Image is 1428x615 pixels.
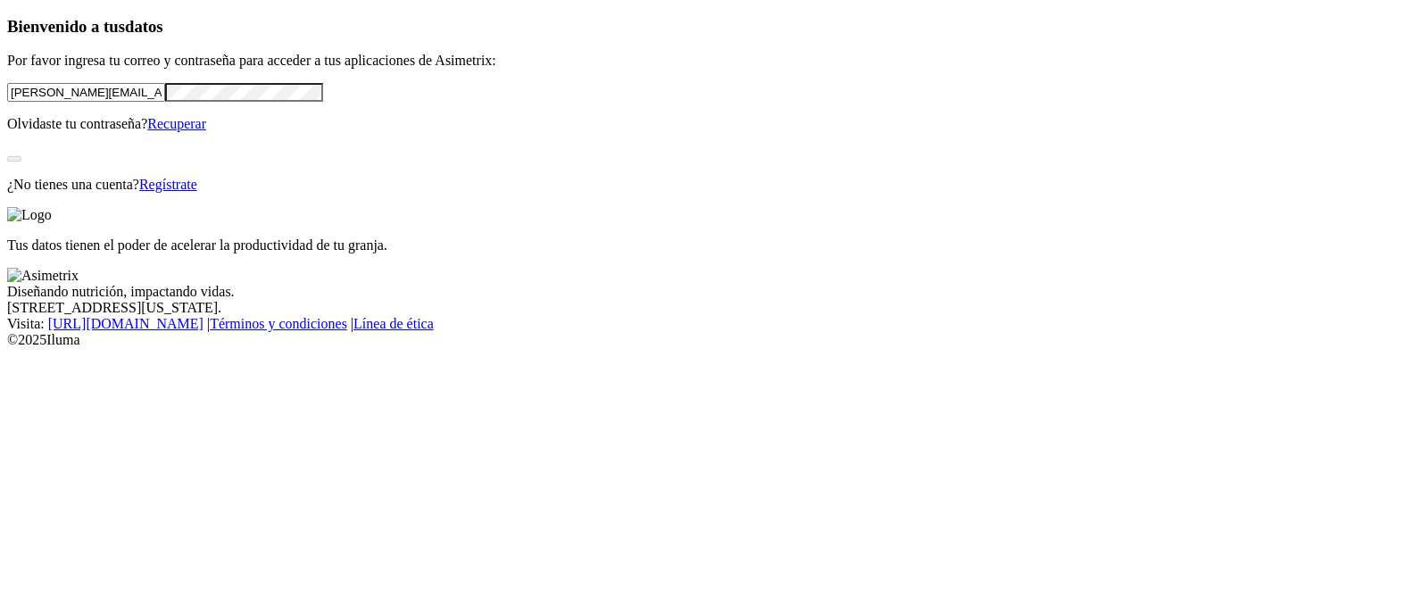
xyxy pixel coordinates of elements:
img: Logo [7,207,52,223]
input: Tu correo [7,83,165,102]
a: Recuperar [147,116,206,131]
div: © 2025 Iluma [7,332,1421,348]
div: Diseñando nutrición, impactando vidas. [7,284,1421,300]
span: datos [125,17,163,36]
a: Línea de ética [353,316,434,331]
p: Por favor ingresa tu correo y contraseña para acceder a tus aplicaciones de Asimetrix: [7,53,1421,69]
h3: Bienvenido a tus [7,17,1421,37]
div: [STREET_ADDRESS][US_STATE]. [7,300,1421,316]
p: Tus datos tienen el poder de acelerar la productividad de tu granja. [7,237,1421,253]
div: Visita : | | [7,316,1421,332]
a: Regístrate [139,177,197,192]
p: Olvidaste tu contraseña? [7,116,1421,132]
img: Asimetrix [7,268,79,284]
a: Términos y condiciones [210,316,347,331]
p: ¿No tienes una cuenta? [7,177,1421,193]
a: [URL][DOMAIN_NAME] [48,316,203,331]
